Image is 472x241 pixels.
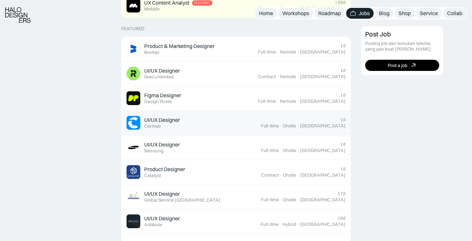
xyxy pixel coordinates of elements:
[300,49,345,55] div: [GEOGRAPHIC_DATA]
[127,165,140,179] img: Job Image
[144,222,162,228] div: Antikode
[416,8,442,19] a: Service
[127,190,140,204] img: Job Image
[261,172,279,178] div: Contract
[144,215,180,222] div: UI/UX Designer
[365,60,439,71] a: Post a job
[346,8,374,19] a: Jobs
[121,26,145,32] div: Featured
[127,141,140,154] img: Job Image
[340,92,345,98] div: 1d
[144,141,180,148] div: UI/UX Designer
[340,166,345,172] div: 1d
[388,62,407,68] div: Post a job
[277,74,279,79] div: ·
[258,99,276,104] div: Full-time
[144,92,181,99] div: Figma Designer
[127,42,140,56] img: Job Image
[121,37,351,61] a: Job ImageProduct & Marketing DesignerBookipi1dFull-time·Remote·[GEOGRAPHIC_DATA]
[314,8,345,19] a: Roadmap
[261,148,279,153] div: Full-time
[340,43,345,49] div: 1d
[144,50,159,55] div: Bookipi
[277,99,279,104] div: ·
[121,86,351,111] a: Job ImageFigma DesignerDesign Pickle1dFull-time·Remote·[GEOGRAPHIC_DATA]
[127,67,140,80] img: Job Image
[127,116,140,130] img: Job Image
[144,148,164,154] div: Samsung
[300,6,345,11] div: [GEOGRAPHIC_DATA]
[194,1,210,5] div: Featured
[280,148,282,153] div: ·
[258,49,276,55] div: Full-time
[297,74,299,79] div: ·
[443,8,466,19] a: Collab
[121,135,351,160] a: Job ImageUI/UX DesignerSamsung1dFull-time·Onsite·[GEOGRAPHIC_DATA]
[280,49,296,55] div: Remote
[127,214,140,228] img: Job Image
[283,148,296,153] div: Onsite
[340,117,345,122] div: 1d
[144,74,174,80] div: Reel Unlimited
[399,10,411,17] div: Shop
[300,74,345,79] div: [GEOGRAPHIC_DATA]
[340,68,345,73] div: 1d
[420,10,438,17] div: Service
[297,99,299,104] div: ·
[338,191,345,196] div: 17d
[300,148,345,153] div: [GEOGRAPHIC_DATA]
[279,222,282,227] div: ·
[318,10,341,17] div: Roadmap
[359,10,370,17] div: Jobs
[300,222,345,227] div: [GEOGRAPHIC_DATA]
[297,123,299,129] div: ·
[283,172,296,178] div: Onsite
[261,222,279,227] div: Full-time
[280,74,296,79] div: Remote
[340,142,345,147] div: 1d
[447,10,462,17] div: Collab
[255,8,277,19] a: Home
[259,10,273,17] div: Home
[121,160,351,185] a: Job ImageProduct DesignerCatalyst1dContract·Onsite·[GEOGRAPHIC_DATA]
[283,197,296,203] div: Onsite
[121,209,351,234] a: Job ImageUI/UX DesignerAntikode18dFull-time·Hybrid·[GEOGRAPHIC_DATA]
[375,8,393,19] a: Blog
[277,6,279,11] div: ·
[144,190,180,197] div: UI/UX Designer
[297,222,299,227] div: ·
[127,91,140,105] img: Job Image
[261,123,279,129] div: Full-time
[144,43,215,50] div: Product & Marketing Designer
[261,197,279,203] div: Full-time
[300,99,345,104] div: [GEOGRAPHIC_DATA]
[395,8,415,19] a: Shop
[297,197,299,203] div: ·
[144,117,180,123] div: UI/UX Designer
[144,173,161,178] div: Catalyst
[144,197,220,203] div: Global Service [GEOGRAPHIC_DATA]
[121,111,351,135] a: Job ImageUI/UX DesignerCermati1dFull-time·Onsite·[GEOGRAPHIC_DATA]
[121,185,351,209] a: Job ImageUI/UX DesignerGlobal Service [GEOGRAPHIC_DATA]17dFull-time·Onsite·[GEOGRAPHIC_DATA]
[338,215,345,221] div: 18d
[280,123,282,129] div: ·
[300,197,345,203] div: [GEOGRAPHIC_DATA]
[283,222,296,227] div: Hybrid
[379,10,389,17] div: Blog
[277,49,279,55] div: ·
[280,6,296,11] div: Remote
[297,148,299,153] div: ·
[258,74,276,79] div: Contract
[144,99,172,104] div: Design Pickle
[144,6,160,12] div: Mobbin
[297,49,299,55] div: ·
[283,123,296,129] div: Onsite
[280,172,282,178] div: ·
[144,67,180,74] div: UI/UX Designer
[297,172,299,178] div: ·
[280,99,296,104] div: Remote
[282,10,309,17] div: Workshops
[144,123,161,129] div: Cermati
[280,197,282,203] div: ·
[144,166,185,173] div: Product Designer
